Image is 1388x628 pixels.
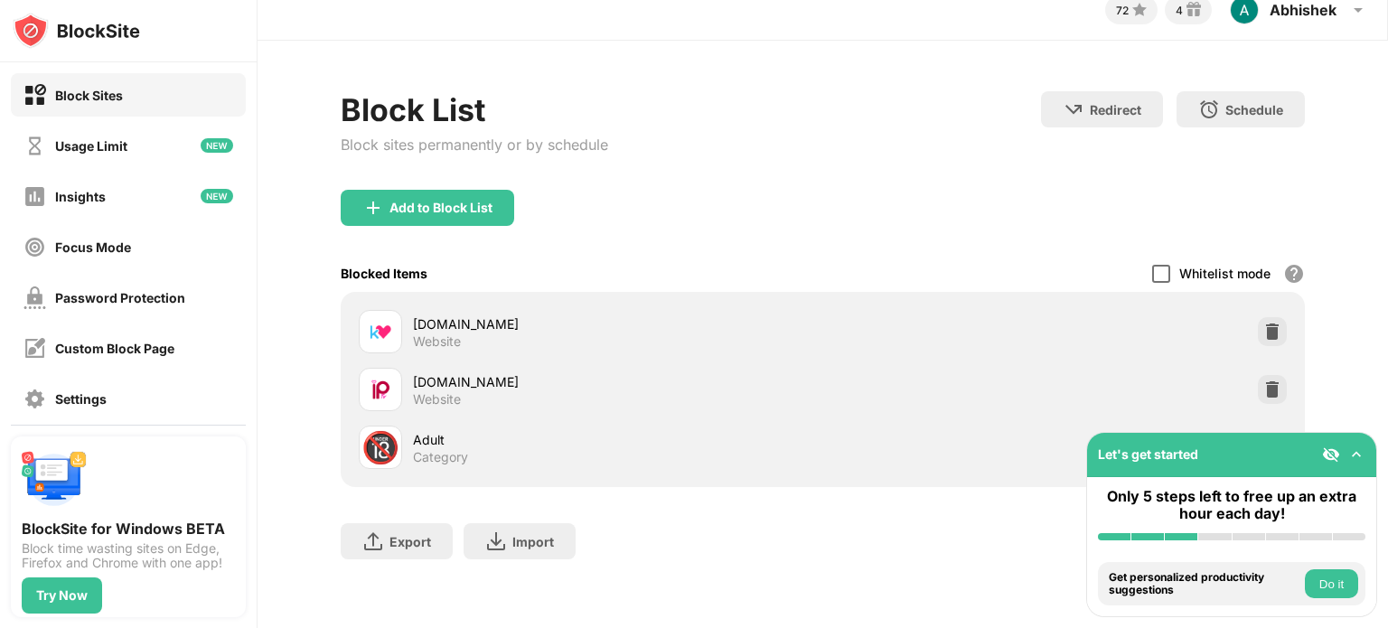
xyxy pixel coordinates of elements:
div: Block time wasting sites on Edge, Firefox and Chrome with one app! [22,541,235,570]
div: Usage Limit [55,138,127,154]
img: new-icon.svg [201,189,233,203]
div: Insights [55,189,106,204]
div: Add to Block List [389,201,492,215]
div: Block Sites [55,88,123,103]
div: Password Protection [55,290,185,305]
img: settings-off.svg [23,388,46,410]
img: push-desktop.svg [22,447,87,512]
img: eye-not-visible.svg [1322,445,1340,464]
div: Try Now [36,588,88,603]
div: Block sites permanently or by schedule [341,136,608,154]
div: Settings [55,391,107,407]
div: BlockSite for Windows BETA [22,520,235,538]
div: Category [413,449,468,465]
img: favicons [370,379,391,400]
div: [DOMAIN_NAME] [413,314,822,333]
div: Abhishek [1270,1,1336,19]
img: favicons [370,321,391,342]
div: 4 [1176,4,1183,17]
img: logo-blocksite.svg [13,13,140,49]
div: Website [413,333,461,350]
div: Adult [413,430,822,449]
div: Schedule [1225,102,1283,117]
img: omni-setup-toggle.svg [1347,445,1365,464]
div: Redirect [1090,102,1141,117]
img: insights-off.svg [23,185,46,208]
div: Block List [341,91,608,128]
div: Blocked Items [341,266,427,281]
div: [DOMAIN_NAME] [413,372,822,391]
img: new-icon.svg [201,138,233,153]
div: Export [389,534,431,549]
div: Focus Mode [55,239,131,255]
div: Get personalized productivity suggestions [1109,571,1300,597]
img: focus-off.svg [23,236,46,258]
div: Let's get started [1098,446,1198,462]
img: customize-block-page-off.svg [23,337,46,360]
img: block-on.svg [23,84,46,107]
img: password-protection-off.svg [23,286,46,309]
div: Import [512,534,554,549]
img: time-usage-off.svg [23,135,46,157]
div: Only 5 steps left to free up an extra hour each day! [1098,488,1365,522]
div: Custom Block Page [55,341,174,356]
div: Whitelist mode [1179,266,1271,281]
button: Do it [1305,569,1358,598]
div: Website [413,391,461,408]
div: 🔞 [361,429,399,466]
div: 72 [1116,4,1129,17]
